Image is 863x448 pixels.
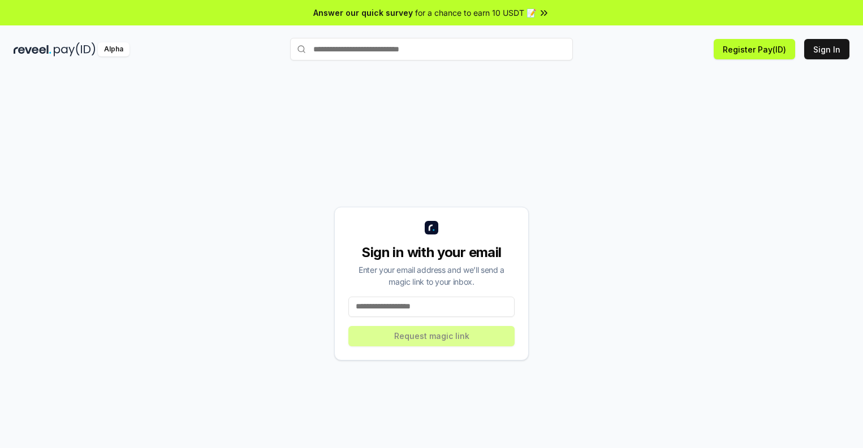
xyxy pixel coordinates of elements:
img: logo_small [425,221,438,234]
button: Sign In [804,39,849,59]
div: Enter your email address and we’ll send a magic link to your inbox. [348,264,515,288]
span: for a chance to earn 10 USDT 📝 [415,7,536,19]
div: Sign in with your email [348,243,515,262]
button: Register Pay(ID) [714,39,795,59]
img: reveel_dark [14,42,51,56]
span: Answer our quick survey [313,7,413,19]
div: Alpha [98,42,130,56]
img: pay_id [54,42,96,56]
